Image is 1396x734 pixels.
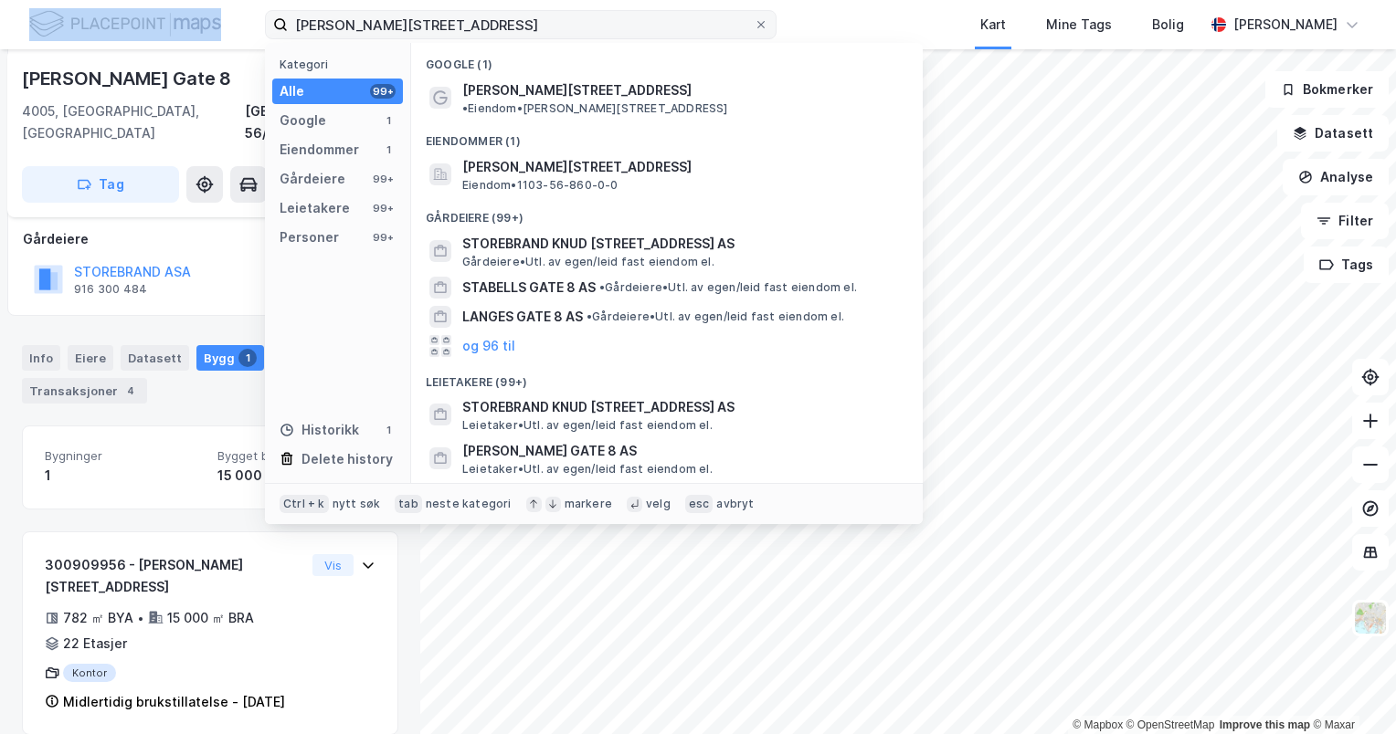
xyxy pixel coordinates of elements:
div: • [137,611,144,625]
span: • [587,309,592,323]
div: Personer [280,226,339,248]
div: Midlertidig brukstillatelse - [DATE] [63,691,285,713]
div: [PERSON_NAME] [1233,14,1338,36]
div: 99+ [370,84,396,99]
div: Kontrollprogram for chat [1305,646,1396,734]
div: [PERSON_NAME] Gate 8 [22,64,235,93]
div: Datasett [121,345,189,371]
a: OpenStreetMap [1126,718,1215,731]
div: Leietakere (99+) [411,361,923,393]
span: Gårdeiere • Utl. av egen/leid fast eiendom el. [462,255,714,269]
span: • [462,101,468,115]
div: 4005, [GEOGRAPHIC_DATA], [GEOGRAPHIC_DATA] [22,100,245,144]
div: 99+ [370,201,396,215]
button: Bokmerker [1265,71,1389,108]
span: STOREBRAND KNUD [STREET_ADDRESS] AS [462,233,901,255]
a: Mapbox [1073,718,1123,731]
div: Ctrl + k [280,495,329,513]
div: Bolig [1152,14,1184,36]
div: Gårdeiere [23,228,397,250]
div: Leietakere [280,197,350,219]
div: 782 ㎡ BYA [63,607,133,629]
div: 99+ [370,172,396,186]
span: [PERSON_NAME][STREET_ADDRESS] [462,156,901,178]
button: og 96 til [462,335,515,357]
span: [PERSON_NAME] GATE 8 AS [462,440,901,462]
span: STABELLS GATE 8 AS [462,277,596,299]
div: nytt søk [333,497,381,511]
div: Google (1) [411,43,923,76]
img: Z [1353,601,1388,635]
div: Eiere [68,345,113,371]
span: Bygninger [45,448,203,464]
div: [GEOGRAPHIC_DATA], 56/860/0/1 [245,100,398,144]
span: Gårdeiere • Utl. av egen/leid fast eiendom el. [599,280,857,295]
div: 22 Etasjer [63,633,127,655]
button: Analyse [1283,159,1389,195]
div: neste kategori [426,497,512,511]
button: Vis [312,554,354,576]
div: 1 [381,142,396,157]
div: Transaksjoner [22,378,147,404]
div: 1 [45,465,203,487]
a: Improve this map [1220,718,1310,731]
div: Bygg [196,345,264,371]
div: Eiendommer [280,139,359,161]
div: Delete history [301,448,393,470]
div: velg [646,497,671,511]
div: 1 [381,113,396,128]
span: Bygget bygningsområde [217,448,375,464]
span: STOREBRAND KNUD [STREET_ADDRESS] AS [462,396,901,418]
div: Kategori [280,58,403,71]
div: Eiendommer (1) [411,120,923,152]
div: 4 [122,382,140,400]
span: Leietaker • Utl. av egen/leid fast eiendom el. [462,418,713,433]
div: avbryt [716,497,754,511]
div: 99+ [370,230,396,245]
div: 916 300 484 [74,282,147,297]
span: Eiendom • 1103-56-860-0-0 [462,178,619,193]
div: 300909956 - [PERSON_NAME][STREET_ADDRESS] [45,554,305,598]
div: tab [395,495,422,513]
div: markere [565,497,612,511]
div: esc [685,495,714,513]
iframe: Chat Widget [1305,646,1396,734]
button: Datasett [1277,115,1389,152]
div: Gårdeiere (99+) [411,196,923,229]
div: 1 [238,349,257,367]
button: Tag [22,166,179,203]
input: Søk på adresse, matrikkel, gårdeiere, leietakere eller personer [288,11,754,38]
span: [PERSON_NAME][STREET_ADDRESS] [462,79,692,101]
span: Leietaker • Utl. av egen/leid fast eiendom el. [462,462,713,477]
div: Google [280,110,326,131]
div: 15 000 ㎡ [217,465,375,487]
button: Filter [1301,203,1389,239]
span: Gårdeiere • Utl. av egen/leid fast eiendom el. [587,309,844,324]
span: Eiendom • [PERSON_NAME][STREET_ADDRESS] [462,101,728,116]
div: Kart [980,14,1006,36]
span: LANGES GATE 8 AS [462,306,583,328]
div: 15 000 ㎡ BRA [167,607,254,629]
button: Tags [1304,246,1389,283]
span: • [599,280,605,294]
div: Alle [280,80,304,102]
div: Info [22,345,60,371]
div: Gårdeiere [280,168,345,190]
img: logo.f888ab2527a4732fd821a326f86c7f29.svg [29,8,221,40]
div: Mine Tags [1046,14,1112,36]
div: Historikk [280,419,359,441]
div: 1 [381,423,396,437]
